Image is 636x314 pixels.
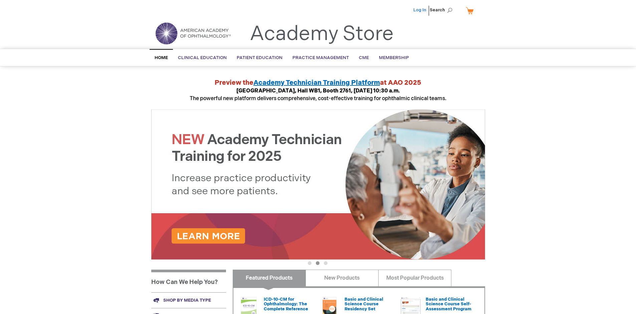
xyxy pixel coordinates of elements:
[379,55,409,60] span: Membership
[264,297,308,312] a: ICD-10-CM for Ophthalmology: The Complete Reference
[190,88,446,102] span: The powerful new platform delivers comprehensive, cost-effective training for ophthalmic clinical...
[426,297,471,312] a: Basic and Clinical Science Course Self-Assessment Program
[316,261,320,265] button: 2 of 3
[250,22,394,46] a: Academy Store
[305,270,379,286] a: New Products
[178,55,227,60] span: Clinical Education
[253,79,380,87] a: Academy Technician Training Platform
[430,3,455,17] span: Search
[151,270,226,292] h1: How Can We Help You?
[237,55,282,60] span: Patient Education
[308,261,311,265] button: 1 of 3
[233,270,306,286] a: Featured Products
[359,55,369,60] span: CME
[236,88,400,94] strong: [GEOGRAPHIC_DATA], Hall WB1, Booth 2761, [DATE] 10:30 a.m.
[413,7,426,13] a: Log In
[378,270,451,286] a: Most Popular Products
[292,55,349,60] span: Practice Management
[215,79,421,87] strong: Preview the at AAO 2025
[324,261,328,265] button: 3 of 3
[151,292,226,308] a: Shop by media type
[155,55,168,60] span: Home
[345,297,383,312] a: Basic and Clinical Science Course Residency Set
